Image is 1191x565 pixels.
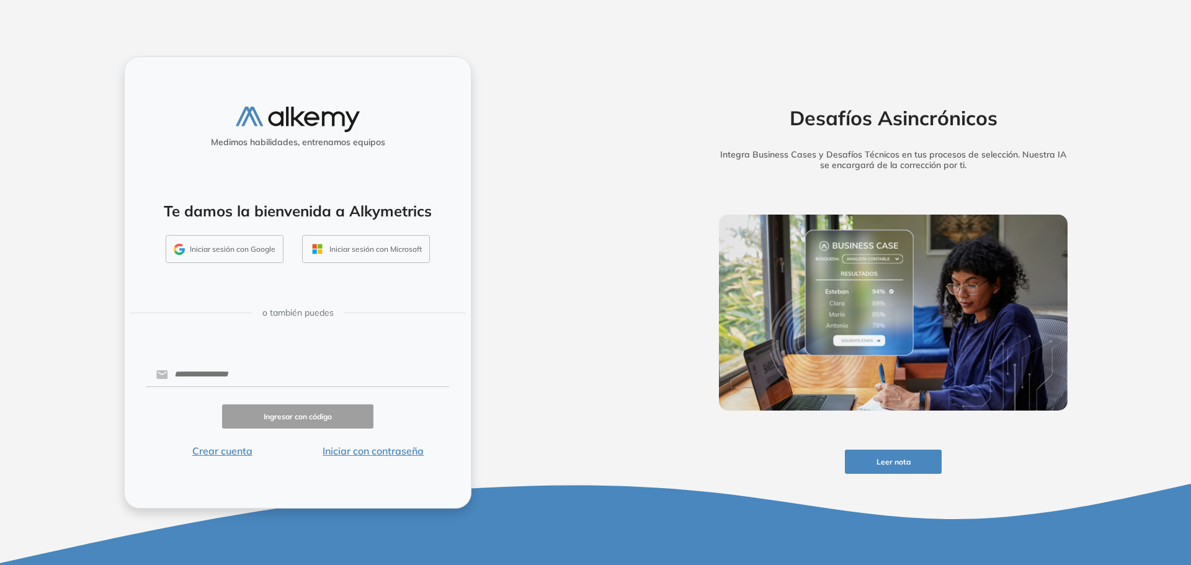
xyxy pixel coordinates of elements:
[845,450,942,474] button: Leer nota
[141,202,455,220] h4: Te damos la bienvenida a Alkymetrics
[298,443,449,458] button: Iniciar con contraseña
[130,137,466,148] h5: Medimos habilidades, entrenamos equipos
[302,235,430,264] button: Iniciar sesión con Microsoft
[262,306,334,319] span: o también puedes
[166,235,283,264] button: Iniciar sesión con Google
[968,421,1191,565] div: Widget de chat
[310,242,324,256] img: OUTLOOK_ICON
[222,404,373,429] button: Ingresar con código
[700,149,1087,171] h5: Integra Business Cases y Desafíos Técnicos en tus procesos de selección. Nuestra IA se encargará ...
[700,106,1087,130] h2: Desafíos Asincrónicos
[146,443,298,458] button: Crear cuenta
[968,421,1191,565] iframe: Chat Widget
[236,107,360,132] img: logo-alkemy
[174,244,185,255] img: GMAIL_ICON
[719,215,1068,411] img: img-more-info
